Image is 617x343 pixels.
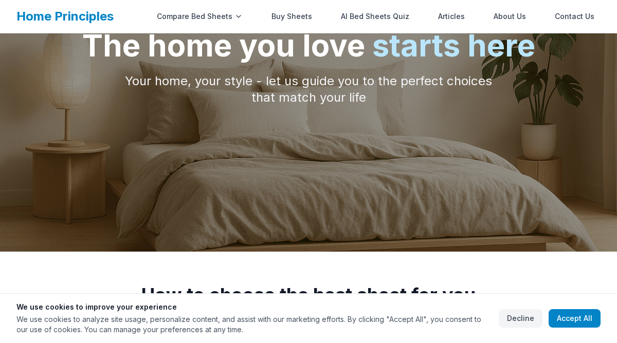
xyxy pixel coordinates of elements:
button: Accept All [549,309,601,328]
h2: How to choose the best sheet for you [16,284,601,305]
div: Compare Bed Sheets [151,6,249,27]
a: Buy Sheets [265,6,318,27]
a: Home Principles [16,9,114,24]
a: About Us [487,6,532,27]
p: We use cookies to analyze site usage, personalize content, and assist with our marketing efforts.... [16,314,491,335]
h3: We use cookies to improve your experience [16,302,491,312]
span: starts here [372,27,535,64]
p: Your home, your style - let us guide you to the perfect choices that match your life [111,73,506,106]
h1: The home you love [82,30,535,61]
a: AI Bed Sheets Quiz [335,6,415,27]
a: Articles [432,6,471,27]
a: Contact Us [549,6,601,27]
button: Decline [499,309,542,328]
